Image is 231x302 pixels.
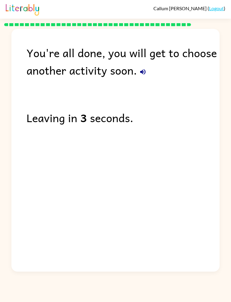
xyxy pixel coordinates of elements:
[6,2,39,16] img: Literably
[209,5,224,11] a: Logout
[80,109,87,126] b: 3
[26,109,219,126] div: Leaving in seconds.
[153,5,208,11] span: Callum [PERSON_NAME]
[153,5,225,11] div: ( )
[26,44,219,79] div: You're all done, you will get to choose another activity soon.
